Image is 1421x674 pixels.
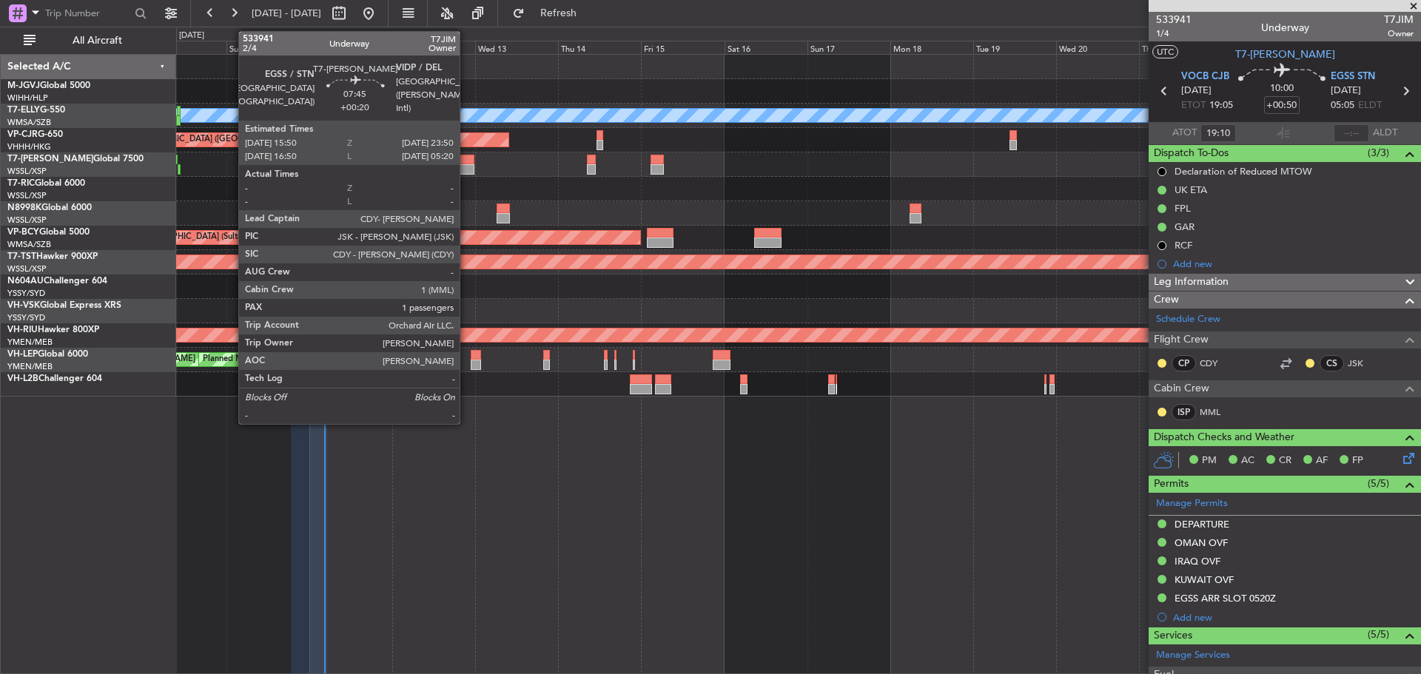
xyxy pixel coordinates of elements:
a: T7-ELLYG-550 [7,106,65,115]
a: Manage Services [1156,648,1230,663]
span: Cabin Crew [1154,380,1209,397]
a: WMSA/SZB [7,117,51,128]
a: WSSL/XSP [7,190,47,201]
span: T7JIM [1384,12,1414,27]
div: EGSS ARR SLOT 0520Z [1175,592,1276,604]
div: UK ETA [1175,183,1207,196]
span: VOCB CJB [1181,70,1229,84]
span: CR [1279,454,1291,468]
span: All Aircraft [38,36,156,46]
span: ELDT [1358,98,1382,113]
span: 10:00 [1270,81,1294,96]
span: Leg Information [1154,274,1229,291]
span: T7-[PERSON_NAME] [7,155,93,164]
span: VH-RIU [7,326,38,334]
span: [DATE] [1181,84,1212,98]
a: T7-[PERSON_NAME]Global 7500 [7,155,144,164]
div: IRAQ OVF [1175,555,1220,567]
a: WSSL/XSP [7,263,47,274]
a: Manage Permits [1156,496,1228,511]
button: Refresh [505,1,594,25]
span: Flight Crew [1154,331,1209,348]
span: T7-[PERSON_NAME] [1235,47,1335,62]
span: (5/5) [1368,627,1389,642]
div: GAR [1175,220,1195,233]
span: AF [1316,454,1328,468]
div: RCF [1175,239,1192,252]
div: Mon 11 [309,41,392,54]
a: VH-L2BChallenger 604 [7,374,102,383]
a: WMSA/SZB [7,239,51,250]
a: VP-BCYGlobal 5000 [7,228,90,237]
a: YSSY/SYD [7,288,45,299]
a: N8998KGlobal 6000 [7,203,92,212]
span: Owner [1384,27,1414,40]
div: Planned Maint [GEOGRAPHIC_DATA] ([GEOGRAPHIC_DATA] Intl) [71,129,318,151]
span: VP-CJR [7,130,38,139]
span: ATOT [1172,126,1197,141]
div: OMAN OVF [1175,536,1228,549]
button: UTC [1152,45,1178,58]
span: PM [1202,454,1217,468]
div: Planned Maint [GEOGRAPHIC_DATA] (Sultan [PERSON_NAME] [PERSON_NAME] - Subang) [78,226,423,249]
div: Thu 14 [558,41,641,54]
div: Sun 17 [807,41,890,54]
input: --:-- [1200,124,1236,142]
div: Declaration of Reduced MTOW [1175,165,1312,178]
a: YMEN/MEB [7,337,53,348]
div: Sun 10 [226,41,309,54]
a: WSSL/XSP [7,166,47,177]
div: [DATE] [179,30,204,42]
div: Wed 20 [1056,41,1139,54]
button: All Aircraft [16,29,161,53]
span: [DATE] - [DATE] [252,7,321,20]
div: Sat 16 [725,41,807,54]
a: T7-RICGlobal 6000 [7,179,85,188]
span: T7-TST [7,252,36,261]
div: Planned Maint [GEOGRAPHIC_DATA] ([GEOGRAPHIC_DATA]) [340,153,574,175]
span: T7-RIC [7,179,35,188]
div: Mon 18 [890,41,973,54]
a: T7-TSTHawker 900XP [7,252,98,261]
div: Tue 19 [973,41,1056,54]
span: Dispatch To-Dos [1154,145,1229,162]
a: VP-CJRG-650 [7,130,63,139]
span: Services [1154,627,1192,644]
a: WSSL/XSP [7,215,47,226]
span: Dispatch Checks and Weather [1154,429,1294,446]
a: WIHH/HLP [7,92,48,104]
div: Thu 21 [1139,41,1222,54]
span: M-JGVJ [7,81,40,90]
div: DEPARTURE [1175,518,1229,530]
div: CP [1172,355,1196,371]
span: VH-L2B [7,374,38,383]
span: Permits [1154,476,1189,493]
a: MML [1200,405,1233,419]
a: VH-LEPGlobal 6000 [7,350,88,359]
div: Tue 12 [392,41,475,54]
a: CDY [1200,357,1233,370]
span: ETOT [1181,98,1206,113]
input: Trip Number [45,2,130,24]
span: FP [1352,454,1363,468]
span: VP-BCY [7,228,39,237]
span: T7-ELLY [7,106,40,115]
span: 19:05 [1209,98,1233,113]
input: --:-- [1334,124,1369,142]
a: JSK [1348,357,1381,370]
span: 533941 [1156,12,1192,27]
div: Planned Maint [GEOGRAPHIC_DATA] ([GEOGRAPHIC_DATA] International) [203,348,486,371]
div: FPL [1175,202,1191,215]
div: Add new [1173,611,1414,624]
div: Wed 13 [475,41,558,54]
a: VH-VSKGlobal Express XRS [7,301,121,310]
div: Fri 15 [641,41,724,54]
span: N8998K [7,203,41,212]
span: VH-VSK [7,301,40,310]
a: YSSY/SYD [7,312,45,323]
span: ALDT [1373,126,1397,141]
span: Refresh [528,8,590,18]
a: Schedule Crew [1156,312,1220,327]
a: VH-RIUHawker 800XP [7,326,99,334]
span: EGSS STN [1331,70,1375,84]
